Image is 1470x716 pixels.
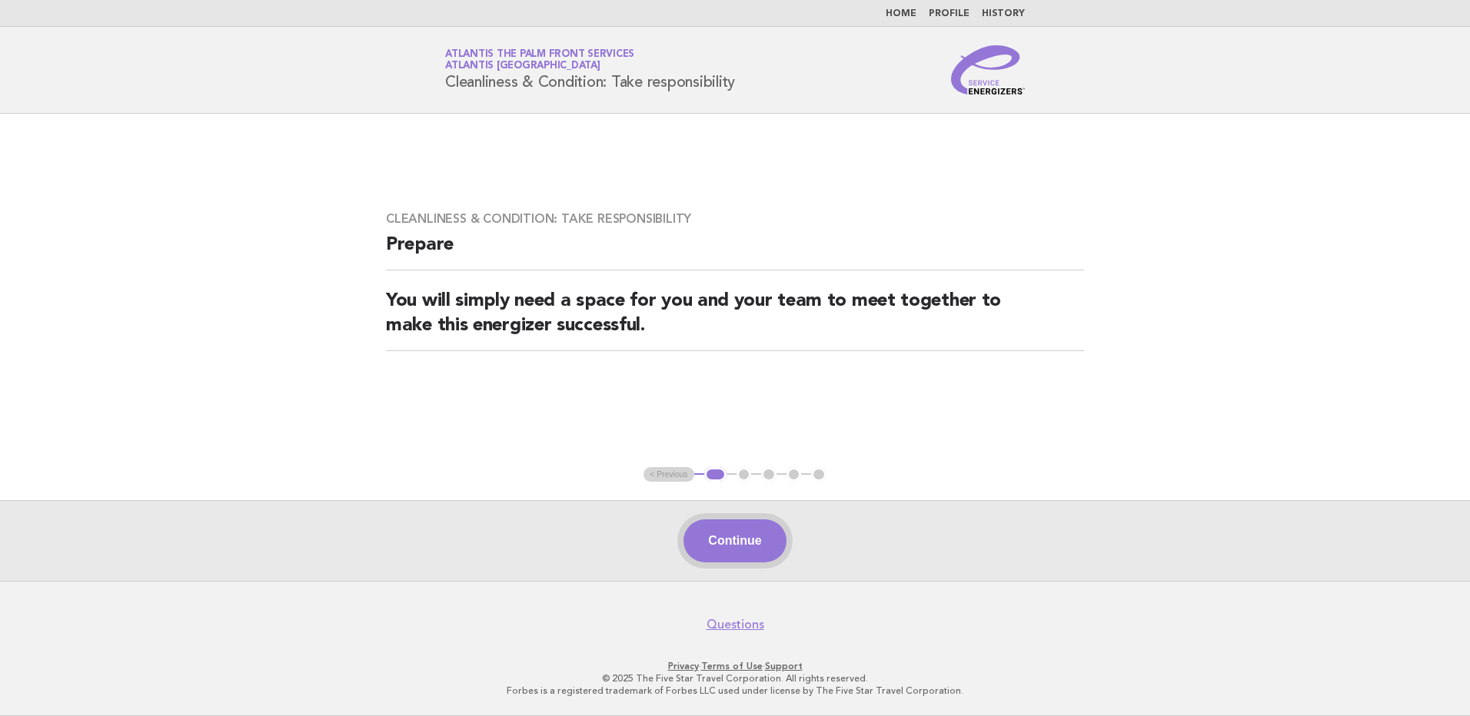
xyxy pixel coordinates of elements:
[704,467,727,482] button: 1
[886,9,916,18] a: Home
[765,661,803,671] a: Support
[951,45,1025,94] img: Service Energizers
[264,660,1206,672] p: · ·
[707,617,764,632] a: Questions
[701,661,763,671] a: Terms of Use
[683,519,786,562] button: Continue
[386,233,1084,270] h2: Prepare
[445,61,600,71] span: Atlantis [GEOGRAPHIC_DATA]
[929,9,969,18] a: Profile
[264,685,1206,697] p: Forbes is a registered trademark of Forbes LLC used under license by The Five Star Travel Corpora...
[264,672,1206,685] p: © 2025 The Five Star Travel Corporation. All rights reserved.
[982,9,1025,18] a: History
[386,211,1084,227] h3: Cleanliness & Condition: Take responsibility
[668,661,699,671] a: Privacy
[445,50,735,90] h1: Cleanliness & Condition: Take responsibility
[386,289,1084,351] h2: You will simply need a space for you and your team to meet together to make this energizer succes...
[445,49,634,71] a: Atlantis The Palm Front ServicesAtlantis [GEOGRAPHIC_DATA]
